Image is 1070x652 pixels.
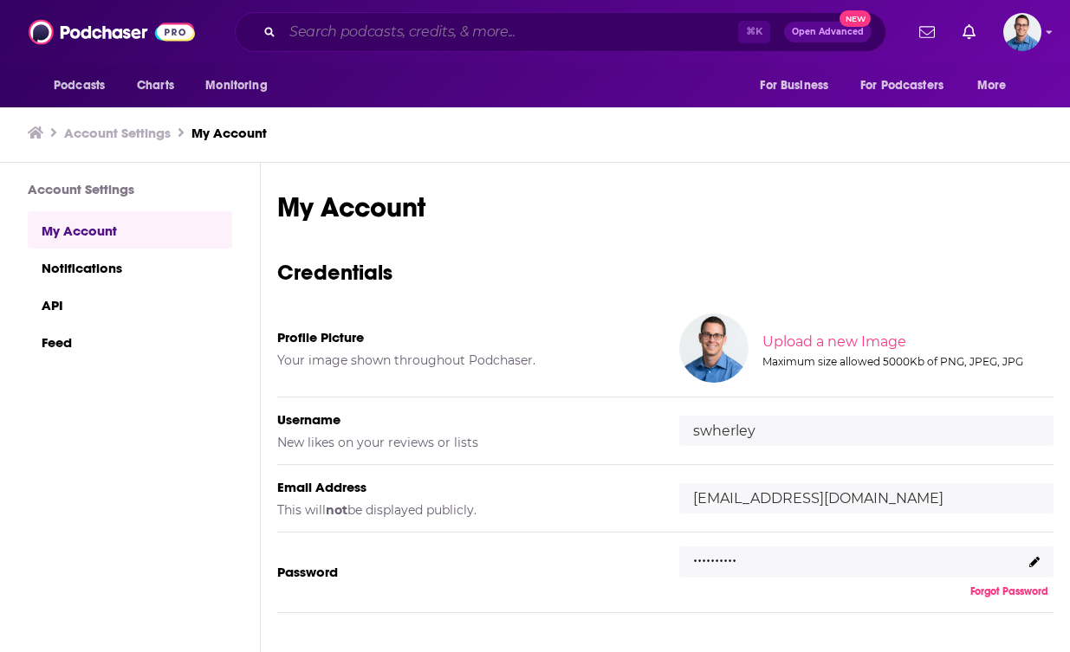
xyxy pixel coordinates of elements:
[1003,13,1041,51] img: User Profile
[28,323,232,360] a: Feed
[738,21,770,43] span: ⌘ K
[42,69,127,102] button: open menu
[760,74,828,98] span: For Business
[840,10,871,27] span: New
[326,502,347,518] b: not
[277,411,652,428] h5: Username
[965,584,1054,598] button: Forgot Password
[792,28,864,36] span: Open Advanced
[54,74,105,98] span: Podcasts
[191,125,267,141] a: My Account
[748,69,850,102] button: open menu
[912,17,942,47] a: Show notifications dropdown
[28,249,232,286] a: Notifications
[679,483,1054,513] input: email
[277,190,1054,224] h1: My Account
[679,416,1054,446] input: username
[277,564,652,580] h5: Password
[277,435,652,450] h5: New likes on your reviews or lists
[956,17,982,47] a: Show notifications dropdown
[977,74,1007,98] span: More
[277,502,652,518] h5: This will be displayed publicly.
[1003,13,1041,51] button: Show profile menu
[28,286,232,323] a: API
[693,542,736,567] p: ..........
[277,329,652,345] h5: Profile Picture
[28,181,232,197] h3: Account Settings
[28,211,232,249] a: My Account
[965,69,1028,102] button: open menu
[679,313,749,383] img: Your profile image
[784,22,872,42] button: Open AdvancedNew
[235,12,886,52] div: Search podcasts, credits, & more...
[860,74,944,98] span: For Podcasters
[205,74,267,98] span: Monitoring
[29,16,195,48] img: Podchaser - Follow, Share and Rate Podcasts
[277,479,652,495] h5: Email Address
[1003,13,1041,51] span: Logged in as swherley
[126,69,185,102] a: Charts
[64,125,171,141] a: Account Settings
[277,352,652,368] h5: Your image shown throughout Podchaser.
[762,355,1050,368] div: Maximum size allowed 5000Kb of PNG, JPEG, JPG
[277,259,1054,286] h3: Credentials
[193,69,289,102] button: open menu
[849,69,969,102] button: open menu
[282,18,738,46] input: Search podcasts, credits, & more...
[137,74,174,98] span: Charts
